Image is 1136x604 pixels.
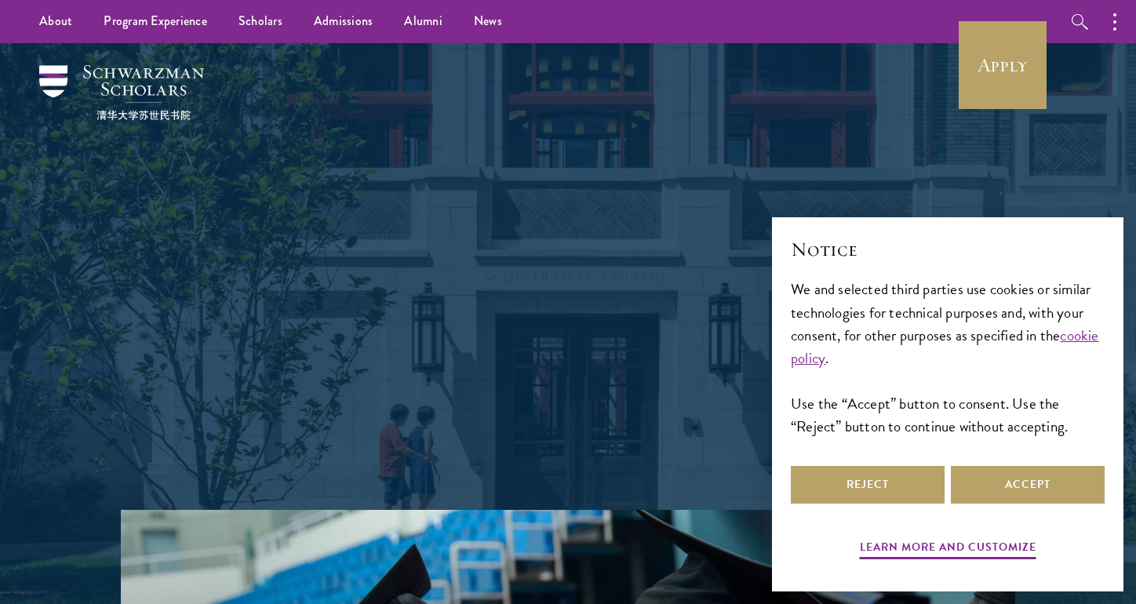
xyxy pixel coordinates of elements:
h2: Notice [791,236,1105,263]
button: Learn more and customize [860,537,1036,562]
img: Schwarzman Scholars [39,65,204,120]
button: Reject [791,466,945,504]
div: We and selected third parties use cookies or similar technologies for technical purposes and, wit... [791,278,1105,437]
a: Apply [959,21,1047,109]
button: Accept [951,466,1105,504]
a: cookie policy [791,324,1099,369]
